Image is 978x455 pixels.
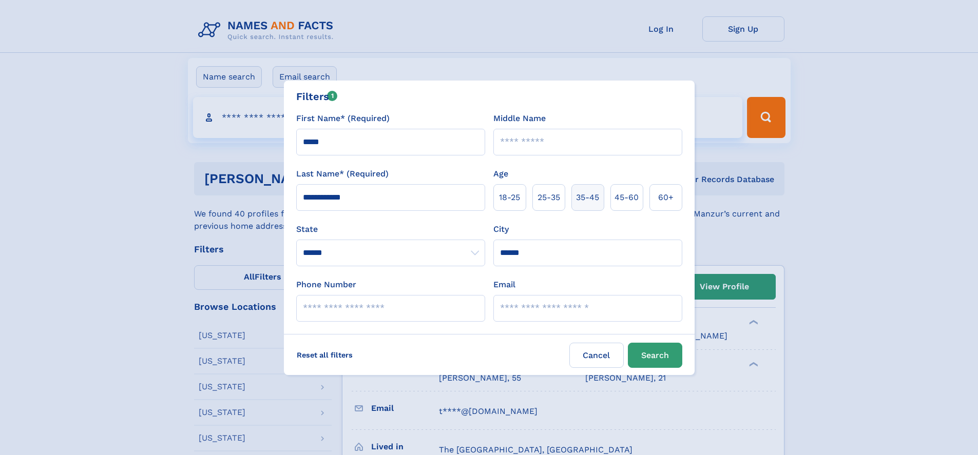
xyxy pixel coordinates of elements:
label: City [493,223,509,235]
span: 35‑45 [576,191,599,204]
label: First Name* (Required) [296,112,390,125]
span: 60+ [658,191,674,204]
span: 18‑25 [499,191,520,204]
label: Cancel [569,343,624,368]
button: Search [628,343,682,368]
label: Age [493,168,508,180]
span: 25‑35 [538,191,560,204]
label: State [296,223,485,235]
span: 45‑60 [615,191,639,204]
div: Filters [296,89,338,104]
label: Last Name* (Required) [296,168,389,180]
label: Email [493,279,515,291]
label: Phone Number [296,279,356,291]
label: Reset all filters [290,343,359,367]
label: Middle Name [493,112,546,125]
